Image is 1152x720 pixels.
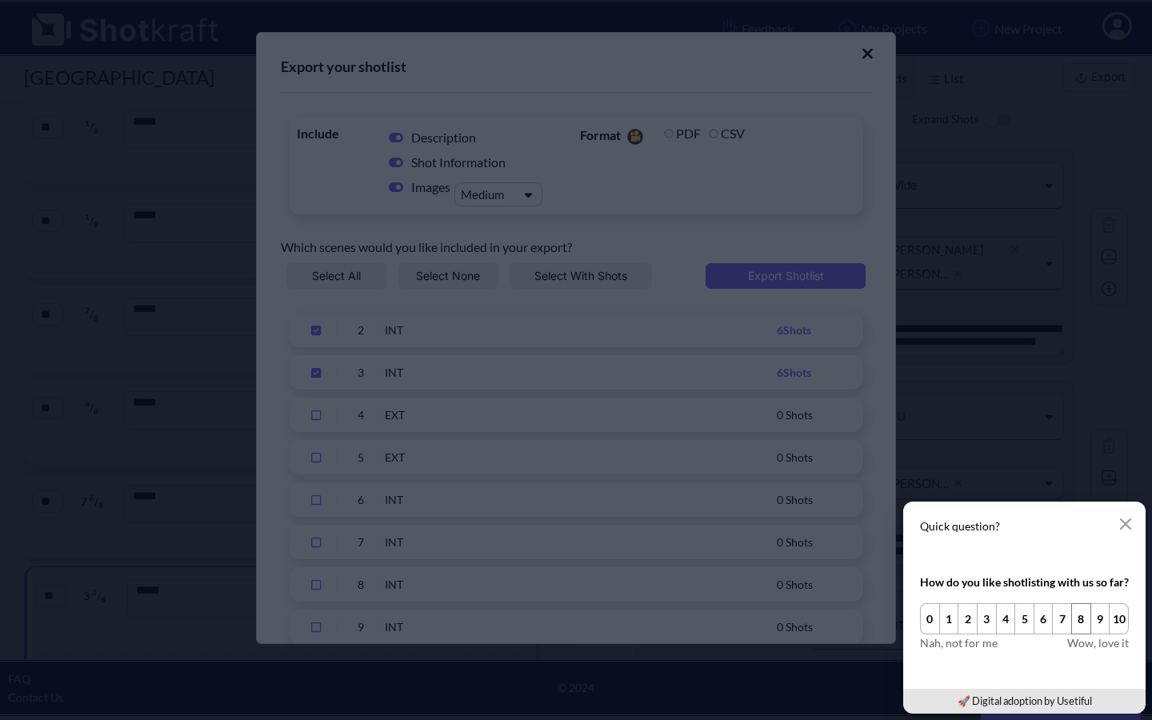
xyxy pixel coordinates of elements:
[977,603,997,634] button: 3
[1034,603,1054,634] button: 6
[958,603,978,634] button: 2
[1109,603,1129,634] button: 10
[939,603,959,634] button: 1
[958,694,1092,707] a: 🚀 Digital adoption by Usetiful
[12,10,148,29] div: Online
[920,574,1129,590] div: How do you like shotlisting with us so far?
[1067,634,1129,651] span: Wow, love it
[1090,603,1110,634] button: 9
[920,603,940,634] button: 0
[920,634,998,651] span: Nah, not for me
[920,518,1129,534] p: Quick question?
[996,603,1016,634] button: 4
[1071,603,1091,634] button: 8
[1052,603,1072,634] button: 7
[1014,603,1034,634] button: 5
